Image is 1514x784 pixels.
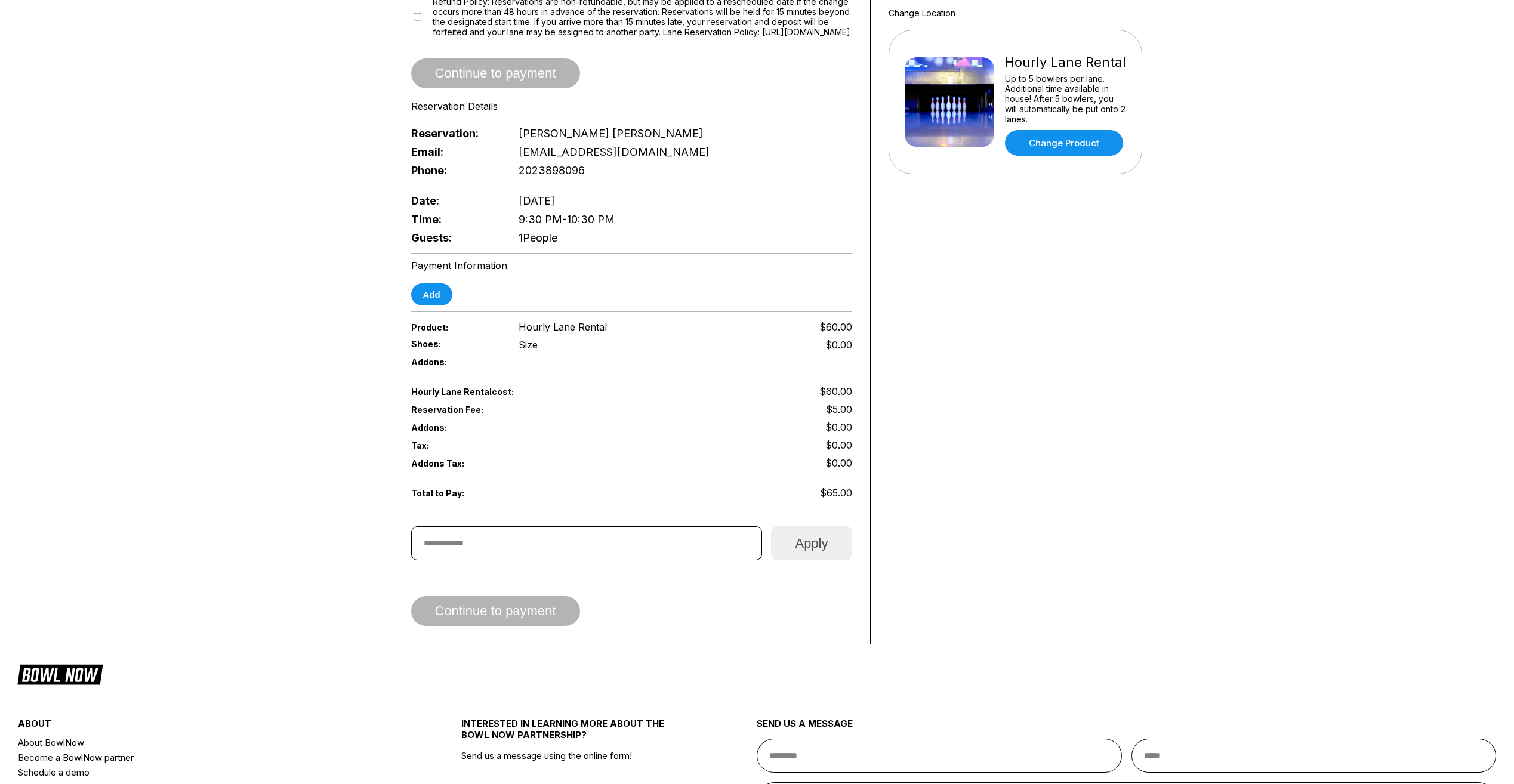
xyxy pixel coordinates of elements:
[519,127,703,140] span: [PERSON_NAME] [PERSON_NAME]
[411,322,499,332] span: Product:
[1005,73,1126,124] div: Up to 5 bowlers per lane. Additional time available in house! After 5 bowlers, you will automatic...
[519,164,585,177] span: 2023898096
[519,195,555,207] span: [DATE]
[826,403,852,415] span: $5.00
[411,440,499,450] span: Tax:
[411,213,499,226] span: Time:
[411,357,499,367] span: Addons:
[461,718,683,750] div: INTERESTED IN LEARNING MORE ABOUT THE BOWL NOW PARTNERSHIP?
[411,127,499,140] span: Reservation:
[825,439,852,451] span: $0.00
[1005,54,1126,70] div: Hourly Lane Rental
[519,321,607,333] span: Hourly Lane Rental
[18,765,387,780] a: Schedule a demo
[411,339,499,349] span: Shoes:
[519,339,538,351] div: Size
[819,385,852,397] span: $60.00
[757,718,1496,739] div: send us a message
[519,146,710,158] span: [EMAIL_ADDRESS][DOMAIN_NAME]
[411,422,499,433] span: Addons:
[889,8,955,18] a: Change Location
[411,458,499,468] span: Addons Tax:
[1005,130,1123,156] a: Change Product
[825,421,852,433] span: $0.00
[411,405,632,415] span: Reservation Fee:
[820,487,852,499] span: $65.00
[411,260,852,271] div: Payment Information
[18,750,387,765] a: Become a BowlNow partner
[519,232,557,244] span: 1 People
[411,164,499,177] span: Phone:
[411,146,499,158] span: Email:
[819,321,852,333] span: $60.00
[411,100,852,112] div: Reservation Details
[411,195,499,207] span: Date:
[18,735,387,750] a: About BowlNow
[18,718,387,735] div: about
[411,387,632,397] span: Hourly Lane Rental cost:
[411,488,499,498] span: Total to Pay:
[519,213,615,226] span: 9:30 PM - 10:30 PM
[825,339,852,351] div: $0.00
[825,457,852,469] span: $0.00
[905,57,994,147] img: Hourly Lane Rental
[411,283,452,305] button: Add
[411,232,499,244] span: Guests:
